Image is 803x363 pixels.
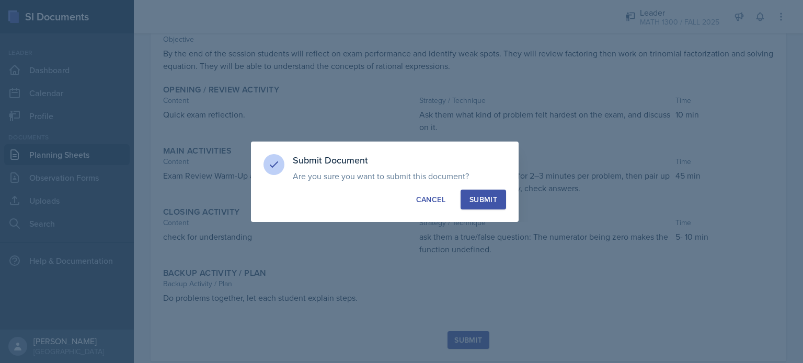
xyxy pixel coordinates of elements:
[293,171,506,181] p: Are you sure you want to submit this document?
[407,190,454,209] button: Cancel
[461,190,506,209] button: Submit
[416,194,445,205] div: Cancel
[293,154,506,167] h3: Submit Document
[469,194,497,205] div: Submit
